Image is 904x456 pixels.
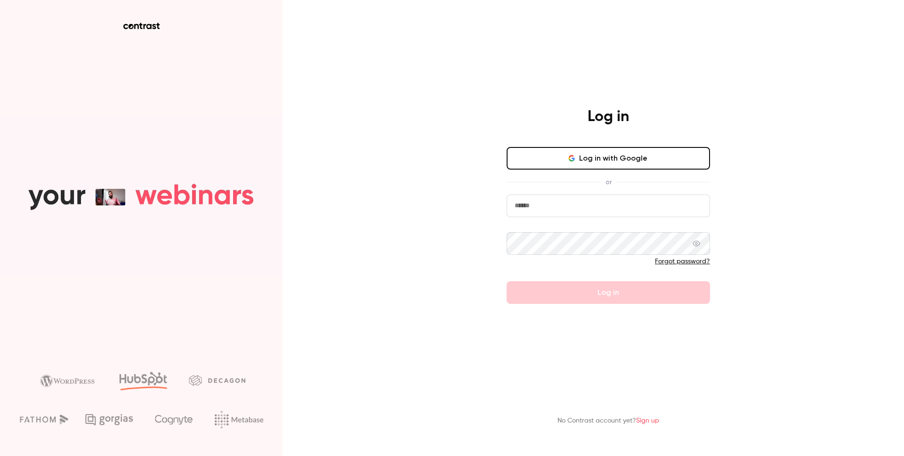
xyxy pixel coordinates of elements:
[636,417,659,424] a: Sign up
[507,147,710,170] button: Log in with Google
[601,177,616,187] span: or
[655,258,710,265] a: Forgot password?
[588,107,629,126] h4: Log in
[189,375,245,385] img: decagon
[557,416,659,426] p: No Contrast account yet?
